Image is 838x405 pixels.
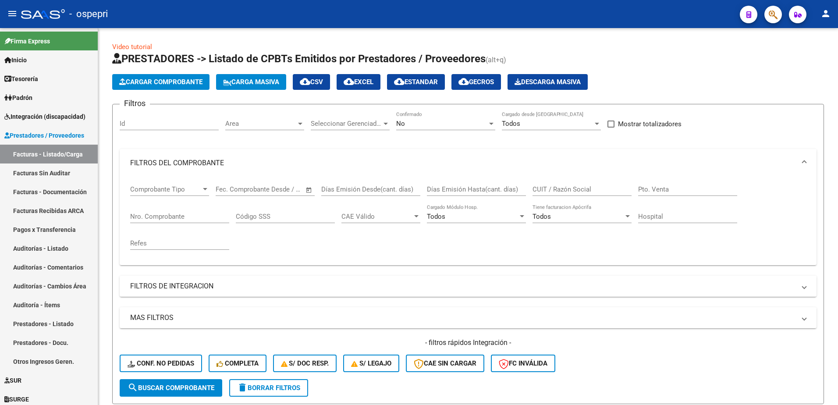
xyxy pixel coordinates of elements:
mat-icon: menu [7,8,18,19]
span: Gecros [458,78,494,86]
button: CSV [293,74,330,90]
span: EXCEL [344,78,373,86]
mat-expansion-panel-header: FILTROS DEL COMPROBANTE [120,149,817,177]
span: Estandar [394,78,438,86]
mat-icon: delete [237,382,248,393]
span: Firma Express [4,36,50,46]
a: Video tutorial [112,43,152,51]
span: Inicio [4,55,27,65]
button: CAE SIN CARGAR [406,355,484,372]
mat-icon: search [128,382,138,393]
button: Open calendar [304,185,314,195]
span: Tesorería [4,74,38,84]
span: SUR [4,376,21,385]
mat-icon: person [820,8,831,19]
span: PRESTADORES -> Listado de CPBTs Emitidos por Prestadores / Proveedores [112,53,486,65]
span: S/ Doc Resp. [281,359,329,367]
span: CAE SIN CARGAR [414,359,476,367]
button: Buscar Comprobante [120,379,222,397]
span: Padrón [4,93,32,103]
span: No [396,120,405,128]
span: Completa [217,359,259,367]
span: Todos [427,213,445,220]
span: SURGE [4,394,29,404]
button: EXCEL [337,74,380,90]
button: FC Inválida [491,355,555,372]
mat-expansion-panel-header: MAS FILTROS [120,307,817,328]
button: Descarga Masiva [508,74,588,90]
span: Buscar Comprobante [128,384,214,392]
span: FC Inválida [499,359,547,367]
button: Gecros [451,74,501,90]
span: (alt+q) [486,56,506,64]
input: Fecha fin [259,185,302,193]
div: FILTROS DEL COMPROBANTE [120,177,817,265]
span: Cargar Comprobante [119,78,202,86]
span: Todos [502,120,520,128]
app-download-masive: Descarga masiva de comprobantes (adjuntos) [508,74,588,90]
button: Cargar Comprobante [112,74,209,90]
button: Carga Masiva [216,74,286,90]
mat-panel-title: FILTROS DE INTEGRACION [130,281,795,291]
span: Comprobante Tipo [130,185,201,193]
button: Completa [209,355,266,372]
h4: - filtros rápidos Integración - [120,338,817,348]
mat-panel-title: MAS FILTROS [130,313,795,323]
mat-icon: cloud_download [300,76,310,87]
span: Carga Masiva [223,78,279,86]
span: Area [225,120,296,128]
span: - ospepri [69,4,108,24]
span: Mostrar totalizadores [618,119,682,129]
span: CAE Válido [341,213,412,220]
h3: Filtros [120,97,150,110]
mat-panel-title: FILTROS DEL COMPROBANTE [130,158,795,168]
input: Fecha inicio [216,185,251,193]
span: CSV [300,78,323,86]
iframe: Intercom live chat [808,375,829,396]
span: Seleccionar Gerenciador [311,120,382,128]
mat-icon: cloud_download [394,76,405,87]
button: Conf. no pedidas [120,355,202,372]
span: S/ legajo [351,359,391,367]
span: Todos [533,213,551,220]
mat-icon: cloud_download [458,76,469,87]
span: Descarga Masiva [515,78,581,86]
span: Integración (discapacidad) [4,112,85,121]
span: Prestadores / Proveedores [4,131,84,140]
mat-expansion-panel-header: FILTROS DE INTEGRACION [120,276,817,297]
span: Conf. no pedidas [128,359,194,367]
button: Estandar [387,74,445,90]
button: S/ Doc Resp. [273,355,337,372]
mat-icon: cloud_download [344,76,354,87]
button: S/ legajo [343,355,399,372]
span: Borrar Filtros [237,384,300,392]
button: Borrar Filtros [229,379,308,397]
